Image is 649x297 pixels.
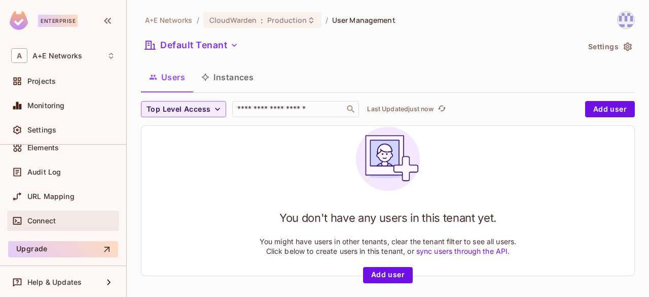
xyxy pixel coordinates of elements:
span: the active workspace [145,15,193,25]
button: Upgrade [8,241,118,257]
span: CloudWarden [209,15,257,25]
span: Audit Log [27,168,61,176]
button: Top Level Access [141,101,226,117]
img: SReyMgAAAABJRU5ErkJggg== [10,11,28,30]
button: Instances [193,64,262,90]
span: Settings [27,126,56,134]
button: Settings [584,39,635,55]
button: refresh [436,103,448,115]
button: Default Tenant [141,37,242,53]
img: Muhammad Kassali [618,12,634,28]
span: A [11,48,27,63]
h1: You don't have any users in this tenant yet. [279,210,496,225]
span: User Management [332,15,395,25]
span: refresh [438,104,446,114]
li: / [197,15,199,25]
p: Last Updated just now [367,105,434,113]
li: / [326,15,328,25]
span: Projects [27,77,56,85]
p: You might have users in other tenants, clear the tenant filter to see all users. Click below to c... [260,237,517,256]
span: Workspace: A+E Networks [32,52,82,60]
span: URL Mapping [27,192,75,201]
div: Enterprise [38,15,78,27]
span: Click to refresh data [434,103,448,115]
span: Elements [27,144,59,152]
span: Monitoring [27,102,65,110]
a: sync users through the API. [416,247,510,255]
span: : [260,16,264,24]
button: Add user [585,101,635,117]
button: Users [141,64,193,90]
span: Top Level Access [147,103,210,116]
span: Production [267,15,307,25]
span: Connect [27,217,56,225]
button: Add user [363,267,413,283]
span: Help & Updates [27,278,82,286]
